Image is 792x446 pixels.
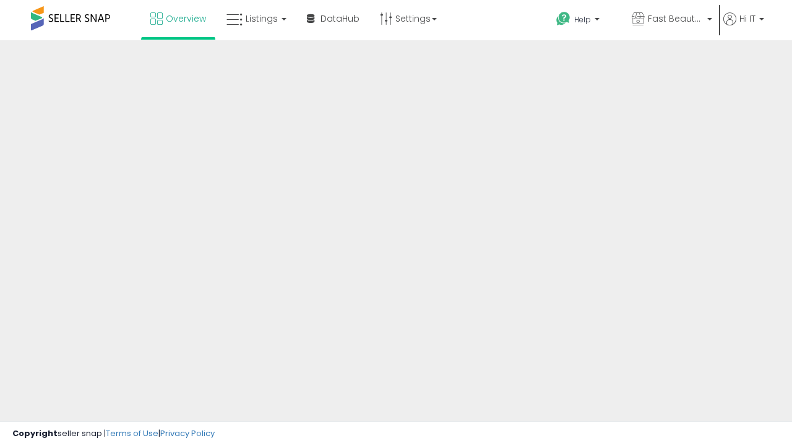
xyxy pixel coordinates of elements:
[246,12,278,25] span: Listings
[12,427,58,439] strong: Copyright
[106,427,158,439] a: Terms of Use
[160,427,215,439] a: Privacy Policy
[546,2,621,40] a: Help
[166,12,206,25] span: Overview
[648,12,704,25] span: Fast Beauty ([GEOGRAPHIC_DATA])
[723,12,764,40] a: Hi IT
[739,12,755,25] span: Hi IT
[12,428,215,440] div: seller snap | |
[556,11,571,27] i: Get Help
[574,14,591,25] span: Help
[321,12,359,25] span: DataHub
